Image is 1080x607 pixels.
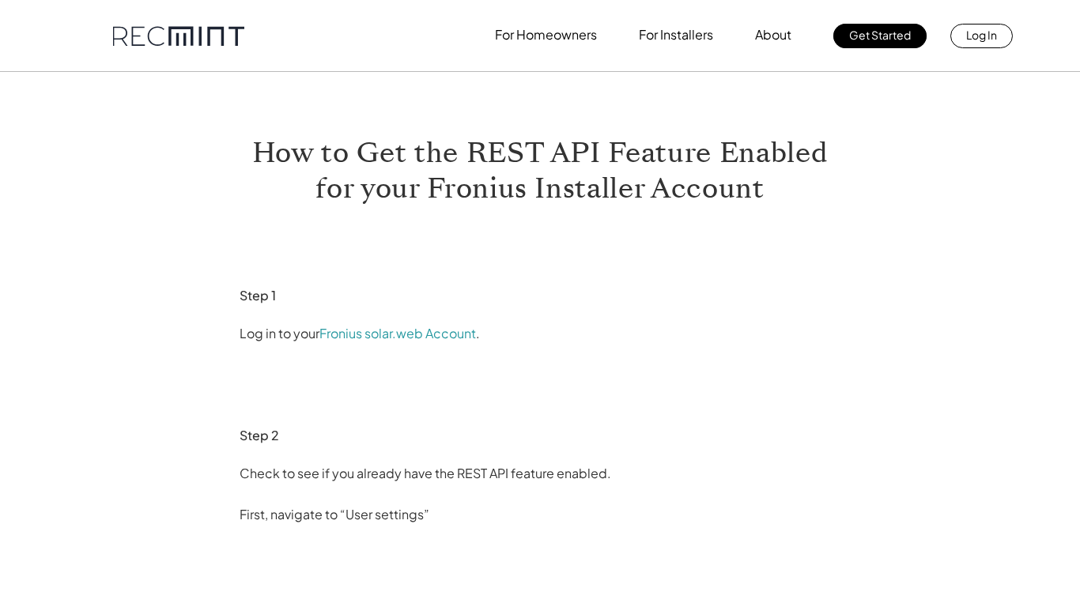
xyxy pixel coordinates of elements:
h1: How to Get the REST API Feature Enabled for your Fronius Installer Account [240,135,840,206]
p: Log in to your . [240,321,840,346]
p: Check to see if you already have the REST API feature enabled. [240,461,840,486]
h3: Step 2 [240,427,840,444]
a: Fronius solar.web Account [319,325,476,341]
p: For Homeowners [495,24,597,46]
p: First, navigate to “User settings” [240,502,840,527]
p: For Installers [639,24,713,46]
a: Log In [950,24,1013,48]
a: Get Started [833,24,927,48]
p: Log In [966,24,997,46]
p: About [755,24,791,46]
p: Get Started [849,24,911,46]
h3: Step 1 [240,287,840,304]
